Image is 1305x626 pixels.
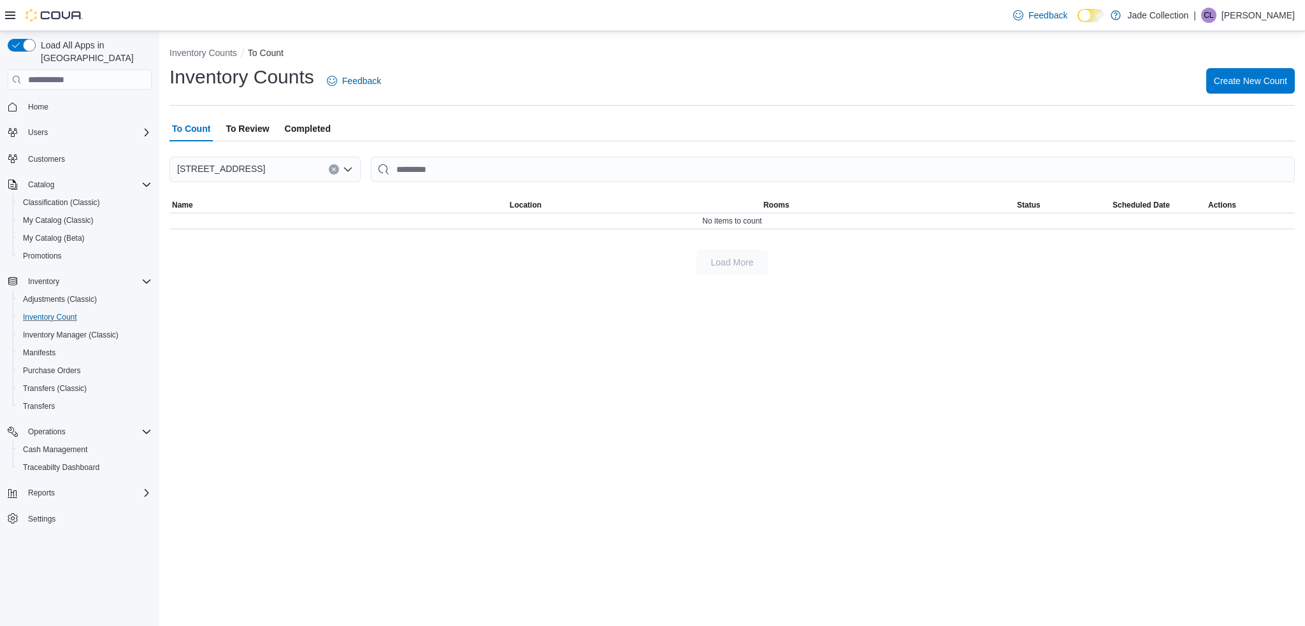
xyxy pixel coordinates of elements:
a: Home [23,99,54,115]
button: Create New Count [1206,68,1295,94]
span: My Catalog (Classic) [23,215,94,225]
a: Traceabilty Dashboard [18,460,105,475]
span: Settings [23,511,152,527]
span: Feedback [1028,9,1067,22]
button: Traceabilty Dashboard [13,459,157,476]
a: Promotions [18,248,67,264]
button: Purchase Orders [13,362,157,380]
a: Transfers (Classic) [18,381,92,396]
span: CL [1204,8,1213,23]
a: My Catalog (Classic) [18,213,99,228]
span: My Catalog (Beta) [23,233,85,243]
nav: An example of EuiBreadcrumbs [169,46,1295,62]
span: Inventory Count [18,309,152,325]
p: Jade Collection [1127,8,1188,23]
span: Inventory Manager (Classic) [18,327,152,343]
span: Transfers [18,399,152,414]
span: Feedback [342,75,381,87]
span: Scheduled Date [1113,200,1170,210]
span: Inventory [23,274,152,289]
a: Cash Management [18,442,92,457]
a: Feedback [1008,3,1072,28]
span: Users [28,127,48,138]
span: Load All Apps in [GEOGRAPHIC_DATA] [36,39,152,64]
a: Classification (Classic) [18,195,105,210]
button: Home [3,97,157,116]
span: Adjustments (Classic) [23,294,97,304]
span: Name [172,200,193,210]
button: Inventory [3,273,157,290]
button: Clear input [329,164,339,174]
a: Customers [23,152,70,167]
span: Traceabilty Dashboard [23,462,99,473]
span: Purchase Orders [18,363,152,378]
span: Dark Mode [1078,22,1078,23]
span: Traceabilty Dashboard [18,460,152,475]
a: Inventory Manager (Classic) [18,327,124,343]
button: Load More [696,250,768,275]
span: Promotions [18,248,152,264]
button: Inventory Count [13,308,157,326]
span: Status [1017,200,1041,210]
button: Inventory Counts [169,48,237,58]
span: Inventory Count [23,312,77,322]
button: Name [169,197,507,213]
span: Cash Management [18,442,152,457]
nav: Complex example [8,92,152,561]
span: My Catalog (Beta) [18,231,152,246]
div: Claudia Laney [1201,8,1216,23]
img: Cova [25,9,83,22]
a: My Catalog (Beta) [18,231,90,246]
span: [STREET_ADDRESS] [177,161,265,176]
span: Inventory Manager (Classic) [23,330,119,340]
p: [PERSON_NAME] [1222,8,1295,23]
button: Classification (Classic) [13,194,157,211]
a: Adjustments (Classic) [18,292,102,307]
button: To Count [248,48,284,58]
a: Inventory Count [18,309,82,325]
span: Cash Management [23,445,87,455]
span: Customers [23,150,152,166]
button: Operations [23,424,71,439]
button: Users [3,124,157,141]
span: Completed [285,116,331,141]
span: Load More [711,256,754,269]
button: Transfers (Classic) [13,380,157,397]
button: Scheduled Date [1110,197,1206,213]
span: Catalog [23,177,152,192]
button: Settings [3,509,157,528]
span: Reports [28,488,55,498]
button: Customers [3,149,157,167]
button: Reports [23,485,60,501]
span: Actions [1208,200,1236,210]
a: Settings [23,511,61,527]
button: My Catalog (Beta) [13,229,157,247]
button: Inventory [23,274,64,289]
button: Catalog [23,177,59,192]
span: Classification (Classic) [18,195,152,210]
span: Customers [28,154,65,164]
span: Operations [23,424,152,439]
button: My Catalog (Classic) [13,211,157,229]
button: Adjustments (Classic) [13,290,157,308]
input: This is a search bar. After typing your query, hit enter to filter the results lower in the page. [371,157,1295,182]
p: | [1193,8,1196,23]
button: Status [1014,197,1110,213]
button: Rooms [761,197,1014,213]
button: Catalog [3,176,157,194]
span: To Count [172,116,210,141]
a: Manifests [18,345,61,360]
span: Operations [28,427,66,437]
span: Purchase Orders [23,366,81,376]
button: Users [23,125,53,140]
span: Create New Count [1214,75,1287,87]
span: Home [28,102,48,112]
span: Manifests [23,348,55,358]
span: Transfers (Classic) [23,383,87,394]
button: Operations [3,423,157,441]
span: Promotions [23,251,62,261]
span: Manifests [18,345,152,360]
a: Purchase Orders [18,363,86,378]
a: Feedback [322,68,386,94]
span: Catalog [28,180,54,190]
